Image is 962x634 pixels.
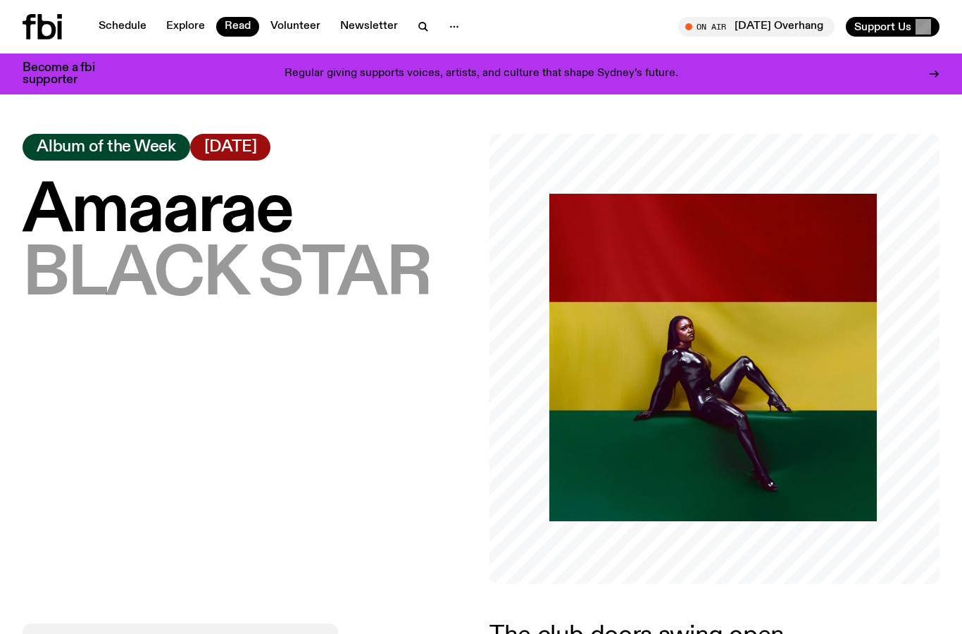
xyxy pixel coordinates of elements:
span: Support Us [854,20,911,33]
h3: Become a fbi supporter [23,62,113,86]
span: Album of the Week [37,139,176,155]
a: Volunteer [262,17,329,37]
span: [DATE] [204,139,257,155]
span: BLACK STAR [23,240,430,311]
a: Explore [158,17,213,37]
button: Support Us [846,17,939,37]
p: Regular giving supports voices, artists, and culture that shape Sydney’s future. [285,68,678,80]
a: Newsletter [332,17,406,37]
button: On Air[DATE] Overhang [678,17,835,37]
a: Schedule [90,17,155,37]
span: Amaarae [23,177,292,247]
a: Read [216,17,259,37]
